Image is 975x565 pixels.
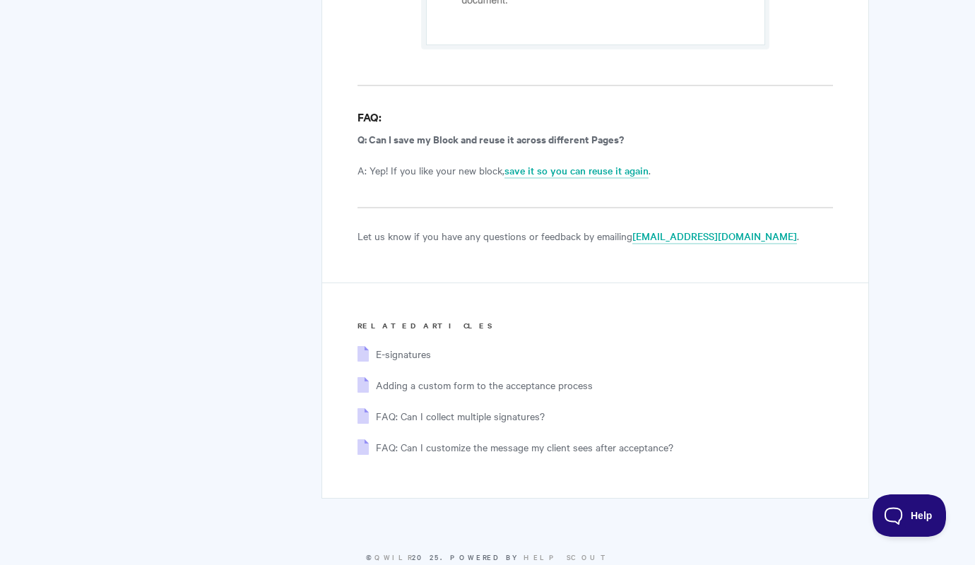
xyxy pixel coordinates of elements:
[376,378,593,392] a: Adding a custom form to the acceptance process
[873,494,947,537] iframe: Toggle Customer Support
[106,551,869,564] p: © 2025.
[357,319,833,333] h3: Related Articles
[504,163,649,179] a: save it so you can reuse it again
[450,552,609,562] span: Powered by
[357,227,833,244] p: Let us know if you have any questions or feedback by emailing .
[632,229,797,244] a: [EMAIL_ADDRESS][DOMAIN_NAME]
[376,347,431,361] a: E-signatures
[357,131,624,146] strong: Q: Can I save my Block and reuse it across different Pages?
[376,440,673,454] a: FAQ: Can I customize the message my client sees after acceptance?
[357,162,833,179] p: A: Yep! If you like your new block, .
[376,409,545,423] a: FAQ: Can I collect multiple signatures?
[524,552,609,562] a: Help Scout
[374,552,412,562] a: Qwilr
[357,108,833,126] h4: FAQ:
